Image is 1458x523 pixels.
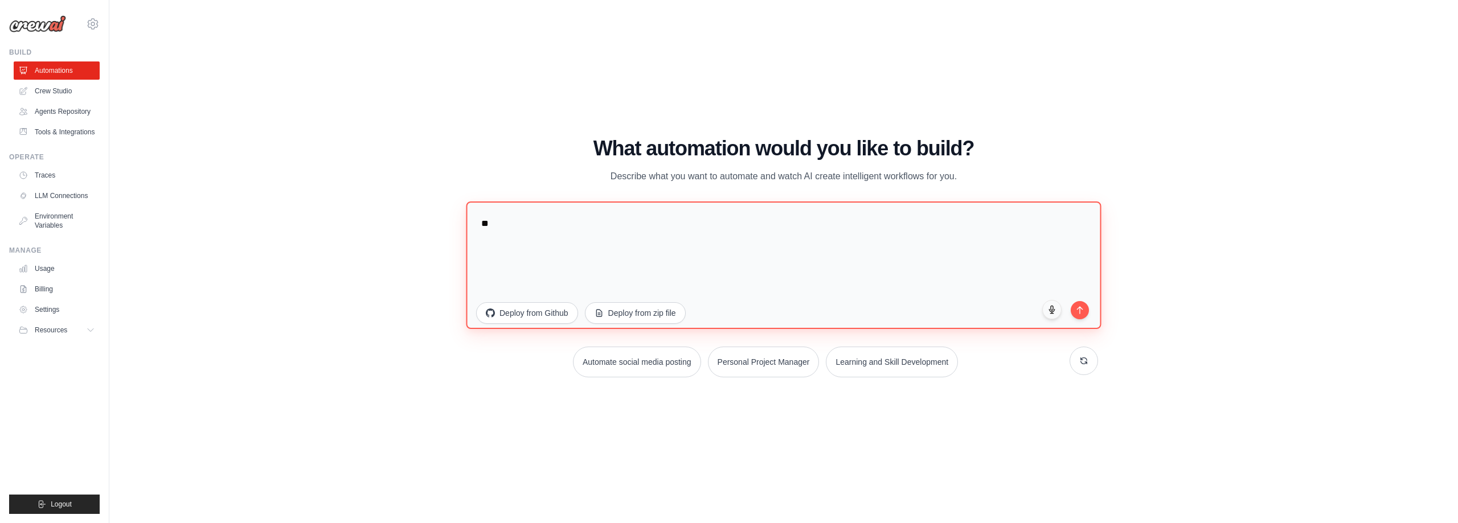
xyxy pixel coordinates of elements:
a: Billing [14,280,100,298]
button: Resources [14,321,100,339]
button: Logout [9,495,100,514]
a: Automations [14,61,100,80]
button: Deploy from zip file [585,302,686,324]
div: Manage [9,246,100,255]
a: Environment Variables [14,207,100,234]
a: LLM Connections [14,187,100,205]
div: Operate [9,153,100,162]
span: Resources [35,326,67,335]
img: Logo [9,15,66,32]
button: Personal Project Manager [708,347,820,377]
div: Build [9,48,100,57]
h1: What automation would you like to build? [469,137,1098,160]
button: Automate social media posting [573,347,701,377]
button: Learning and Skill Development [826,347,958,377]
a: Traces [14,166,100,184]
a: Crew Studio [14,82,100,100]
iframe: Chat Widget [1401,468,1458,523]
a: Agents Repository [14,102,100,121]
span: Logout [51,500,72,509]
button: Deploy from Github [476,302,578,324]
a: Tools & Integrations [14,123,100,141]
a: Usage [14,260,100,278]
div: Widget de chat [1401,468,1458,523]
a: Settings [14,300,100,319]
p: Describe what you want to automate and watch AI create intelligent workflows for you. [592,169,975,184]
